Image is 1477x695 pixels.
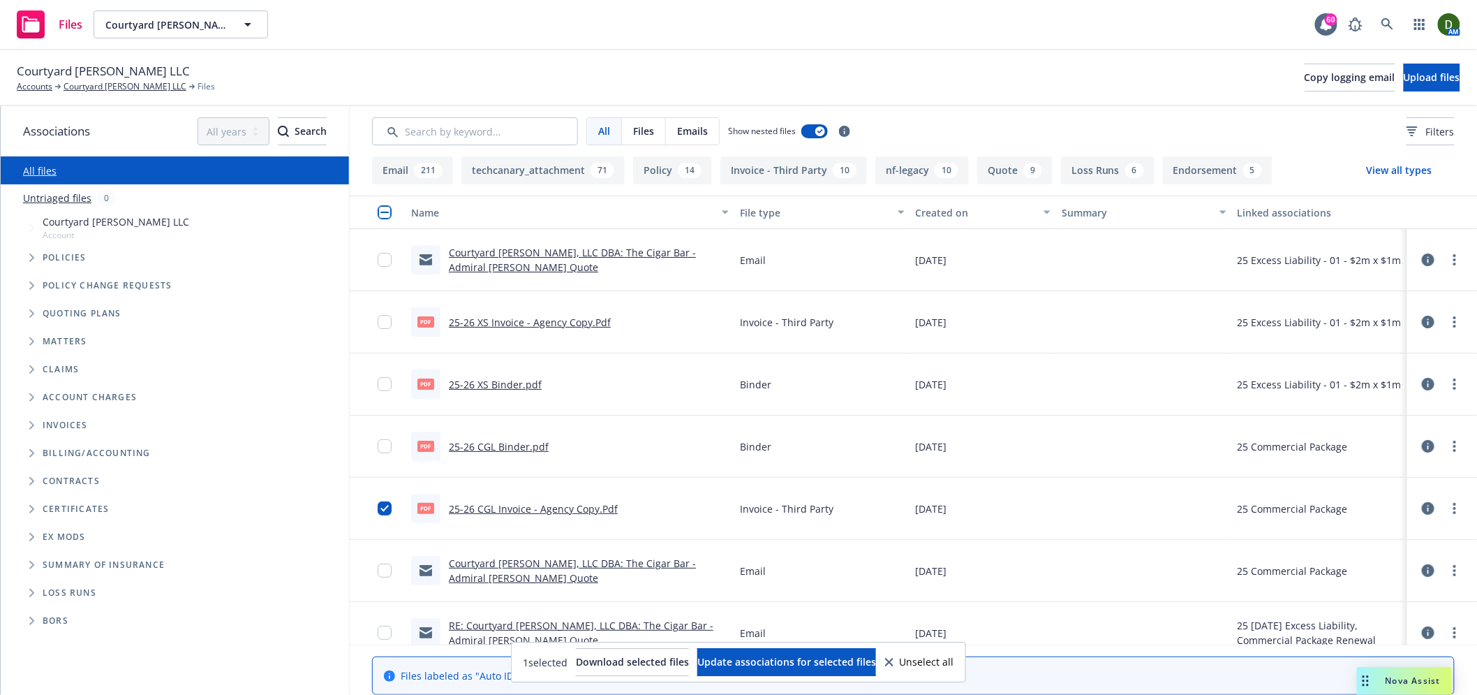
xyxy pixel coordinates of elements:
[43,421,88,430] span: Invoices
[417,441,434,451] span: pdf
[414,163,443,178] div: 211
[916,564,947,578] span: [DATE]
[740,377,771,392] span: Binder
[278,117,327,145] button: SearchSearch
[43,309,121,318] span: Quoting plans
[1238,564,1348,578] div: 25 Commercial Package
[720,156,867,184] button: Invoice - Third Party
[378,253,392,267] input: Toggle Row Selected
[899,657,953,667] span: Unselect all
[728,125,796,137] span: Show nested files
[740,626,766,641] span: Email
[916,502,947,516] span: [DATE]
[740,315,833,330] span: Invoice - Third Party
[1023,163,1042,178] div: 9
[678,163,702,178] div: 14
[43,365,79,374] span: Claims
[59,19,82,30] span: Files
[17,62,190,80] span: Courtyard [PERSON_NAME] LLC
[23,191,91,205] a: Untriaged files
[278,118,327,145] div: Search
[1305,71,1395,84] span: Copy logging email
[1238,315,1402,330] div: 25 Excess Liability - 01 - $2m x $1m
[43,477,100,485] span: Contracts
[1404,71,1460,84] span: Upload files
[1357,667,1374,695] div: Drag to move
[1374,10,1402,38] a: Search
[1344,156,1455,184] button: View all types
[1238,377,1402,392] div: 25 Excess Liability - 01 - $2m x $1m
[417,379,434,389] span: pdf
[1056,196,1231,229] button: Summary
[740,564,766,578] span: Email
[449,619,713,647] a: RE: Courtyard [PERSON_NAME], LLC DBA: The Cigar Bar - Admiral [PERSON_NAME] Quote
[740,502,833,516] span: Invoice - Third Party
[43,561,165,569] span: Summary of insurance
[1446,314,1463,330] a: more
[23,122,90,140] span: Associations
[64,80,186,93] a: Courtyard [PERSON_NAME] LLC
[1163,156,1272,184] button: Endorsement
[278,126,289,137] svg: Search
[1426,124,1455,139] span: Filters
[1243,163,1262,178] div: 5
[11,5,88,44] a: Files
[1238,205,1402,220] div: Linked associations
[449,378,542,391] a: 25-26 XS Binder.pdf
[598,124,610,138] span: All
[378,205,392,219] input: Select all
[697,648,876,676] button: Update associations for selected files
[1407,124,1455,139] span: Filters
[523,655,567,670] span: 1 selected
[740,205,889,220] div: File type
[378,626,392,640] input: Toggle Row Selected
[43,229,189,241] span: Account
[633,124,654,138] span: Files
[1125,163,1144,178] div: 6
[449,316,611,329] a: 25-26 XS Invoice - Agency Copy.Pdf
[1404,64,1460,92] button: Upload files
[916,377,947,392] span: [DATE]
[591,163,614,178] div: 71
[449,246,696,274] a: Courtyard [PERSON_NAME], LLC DBA: The Cigar Bar - Admiral [PERSON_NAME] Quote
[1446,624,1463,641] a: more
[43,505,109,513] span: Certificates
[1061,156,1155,184] button: Loss Runs
[1,439,349,635] div: Folder Tree Example
[372,156,453,184] button: Email
[916,626,947,641] span: [DATE]
[43,337,87,346] span: Matters
[1446,251,1463,268] a: more
[910,196,1057,229] button: Created on
[1407,117,1455,145] button: Filters
[378,564,392,578] input: Toggle Row Selected
[105,17,226,32] span: Courtyard [PERSON_NAME] LLC
[576,648,689,676] button: Download selected files
[697,655,876,668] span: Update associations for selected files
[1446,376,1463,393] a: more
[1238,253,1402,268] div: 25 Excess Liability - 01 - $2m x $1m
[378,377,392,391] input: Toggle Row Selected
[1446,500,1463,517] a: more
[43,533,85,541] span: Ex Mods
[740,439,771,454] span: Binder
[833,163,856,178] div: 10
[43,589,96,597] span: Loss Runs
[43,281,172,290] span: Policy change requests
[677,124,708,138] span: Emails
[1342,10,1370,38] a: Report a Bug
[1232,196,1407,229] button: Linked associations
[1062,205,1210,220] div: Summary
[1406,10,1434,38] a: Switch app
[378,439,392,453] input: Toggle Row Selected
[884,648,954,676] button: Unselect all
[372,117,578,145] input: Search by keyword...
[411,205,713,220] div: Name
[1238,618,1402,648] div: 25 [DATE] Excess Liability, Commercial Package Renewal
[1386,675,1441,687] span: Nova Assist
[1238,502,1348,516] div: 25 Commercial Package
[1,212,349,439] div: Tree Example
[1446,562,1463,579] a: more
[43,393,137,402] span: Account charges
[401,668,694,683] span: Files labeled as "Auto ID card" are hidden.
